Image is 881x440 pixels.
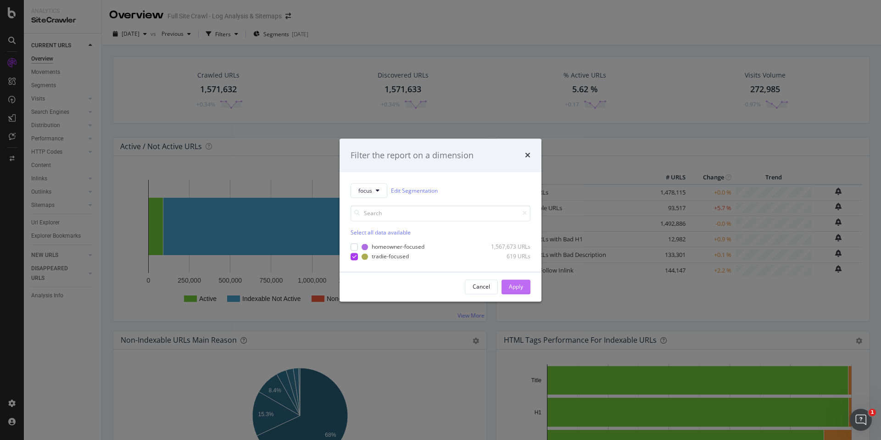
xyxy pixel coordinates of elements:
div: modal [340,139,541,301]
div: Cancel [473,283,490,290]
div: Apply [509,283,523,290]
a: Edit Segmentation [391,186,438,195]
input: Search [351,206,530,222]
div: Select all data available [351,229,530,237]
div: times [525,150,530,162]
button: focus [351,184,387,198]
div: Filter the report on a dimension [351,150,474,162]
iframe: Intercom live chat [850,409,872,431]
div: 1,567,673 URLs [485,243,530,251]
button: Apply [502,279,530,294]
button: Cancel [465,279,498,294]
div: 619 URLs [485,253,530,261]
span: focus [358,187,372,195]
span: 1 [869,409,876,416]
div: tradie-focused [372,253,409,261]
div: homeowner-focused [372,243,424,251]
